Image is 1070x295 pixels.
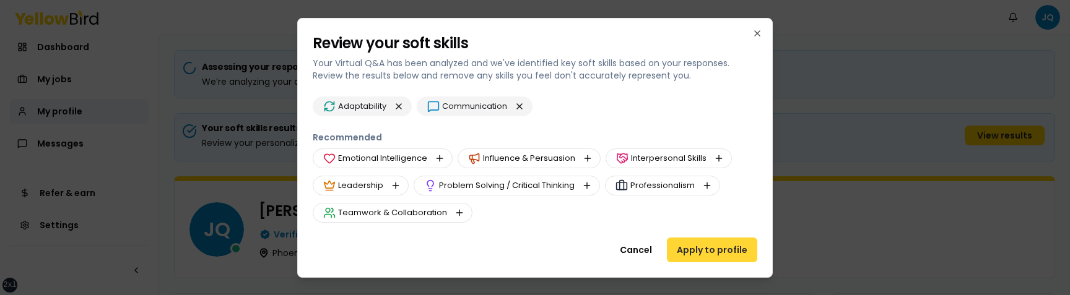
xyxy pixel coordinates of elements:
span: Teamwork & Collaboration [338,207,447,219]
span: Emotional Intelligence [338,152,427,165]
div: Influence & Persuasion [458,148,601,168]
p: Your Virtual Q&A has been analyzed and we've identified key soft skills based on your responses. ... [313,57,757,82]
button: Apply to profile [667,237,757,262]
div: Teamwork & Collaboration [313,203,472,223]
div: Professionalism [605,176,720,195]
button: Cancel [610,237,662,262]
div: Leadership [313,176,409,195]
span: Adaptability [338,100,386,113]
span: Communication [442,100,507,113]
span: Professionalism [630,179,695,192]
div: Problem Solving / Critical Thinking [414,176,600,195]
h3: Recommended [313,131,757,143]
h2: Review your soft skills [313,33,757,53]
div: Adaptability [313,96,412,116]
div: Communication [417,96,533,116]
span: Interpersonal Skills [631,152,707,165]
span: Influence & Persuasion [483,152,575,165]
span: Problem Solving / Critical Thinking [439,179,575,192]
div: Interpersonal Skills [606,148,732,168]
div: Emotional Intelligence [313,148,453,168]
span: Leadership [338,179,383,192]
